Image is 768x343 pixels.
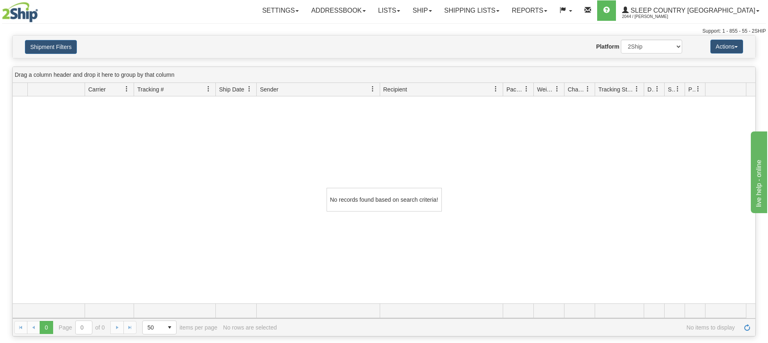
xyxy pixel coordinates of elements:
[305,0,372,21] a: Addressbook
[749,130,767,213] iframe: chat widget
[691,82,705,96] a: Pickup Status filter column settings
[120,82,134,96] a: Carrier filter column settings
[202,82,215,96] a: Tracking # filter column settings
[630,82,644,96] a: Tracking Status filter column settings
[282,324,735,331] span: No items to display
[629,7,755,14] span: Sleep Country [GEOGRAPHIC_DATA]
[519,82,533,96] a: Packages filter column settings
[13,67,755,83] div: grid grouping header
[59,321,105,334] span: Page of 0
[88,85,106,94] span: Carrier
[142,321,217,334] span: items per page
[219,85,244,94] span: Ship Date
[242,82,256,96] a: Ship Date filter column settings
[550,82,564,96] a: Weight filter column settings
[671,82,685,96] a: Shipment Issues filter column settings
[142,321,177,334] span: Page sizes drop down
[6,5,76,15] div: live help - online
[568,85,585,94] span: Charge
[327,188,442,212] div: No records found based on search criteria!
[163,321,176,334] span: select
[137,85,164,94] span: Tracking #
[25,40,77,54] button: Shipment Filters
[366,82,380,96] a: Sender filter column settings
[260,85,278,94] span: Sender
[383,85,407,94] span: Recipient
[741,321,754,334] a: Refresh
[2,2,38,22] img: logo2044.jpg
[650,82,664,96] a: Delivery Status filter column settings
[506,0,553,21] a: Reports
[622,13,683,21] span: 2044 / [PERSON_NAME]
[223,324,277,331] div: No rows are selected
[438,0,506,21] a: Shipping lists
[668,85,675,94] span: Shipment Issues
[40,321,53,334] span: Page 0
[596,42,619,51] label: Platform
[372,0,406,21] a: Lists
[598,85,634,94] span: Tracking Status
[688,85,695,94] span: Pickup Status
[2,28,766,35] div: Support: 1 - 855 - 55 - 2SHIP
[406,0,438,21] a: Ship
[489,82,503,96] a: Recipient filter column settings
[710,40,743,53] button: Actions
[506,85,524,94] span: Packages
[616,0,766,21] a: Sleep Country [GEOGRAPHIC_DATA] 2044 / [PERSON_NAME]
[148,323,158,332] span: 50
[581,82,595,96] a: Charge filter column settings
[647,85,654,94] span: Delivery Status
[537,85,554,94] span: Weight
[256,0,305,21] a: Settings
